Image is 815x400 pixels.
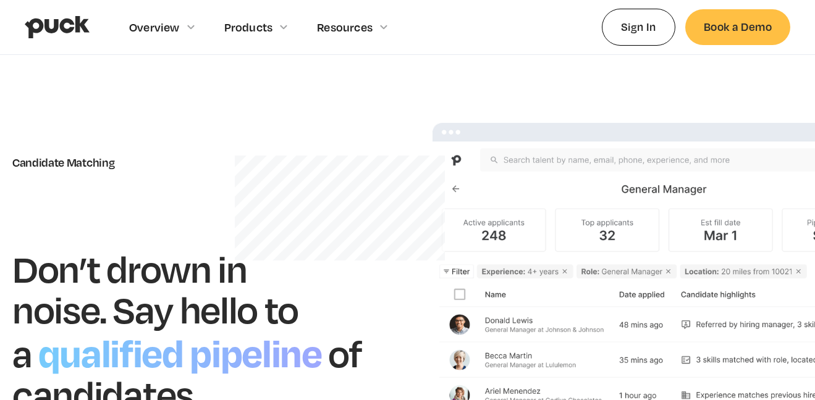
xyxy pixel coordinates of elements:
[12,245,298,376] h1: Don’t drown in noise. Say hello to a
[129,20,180,34] div: Overview
[224,20,273,34] div: Products
[317,20,373,34] div: Resources
[602,9,675,45] a: Sign In
[32,325,328,378] h1: qualified pipeline
[12,156,383,169] div: Candidate Matching
[685,9,790,44] a: Book a Demo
